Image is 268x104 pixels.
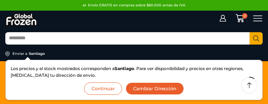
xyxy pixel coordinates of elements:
[115,66,134,71] strong: Santiago
[12,51,27,56] div: Enviar a
[11,65,257,79] p: Los precios y el stock mostrados corresponden a . Para ver disponibilidad y precios en otras regi...
[250,32,263,45] button: Search button
[126,82,184,95] button: Cambiar Dirección
[84,82,122,95] button: Continuar
[5,51,12,56] img: address-field-icon.svg
[242,13,248,19] span: 0
[29,51,45,56] div: Santiago
[232,14,247,23] a: 0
